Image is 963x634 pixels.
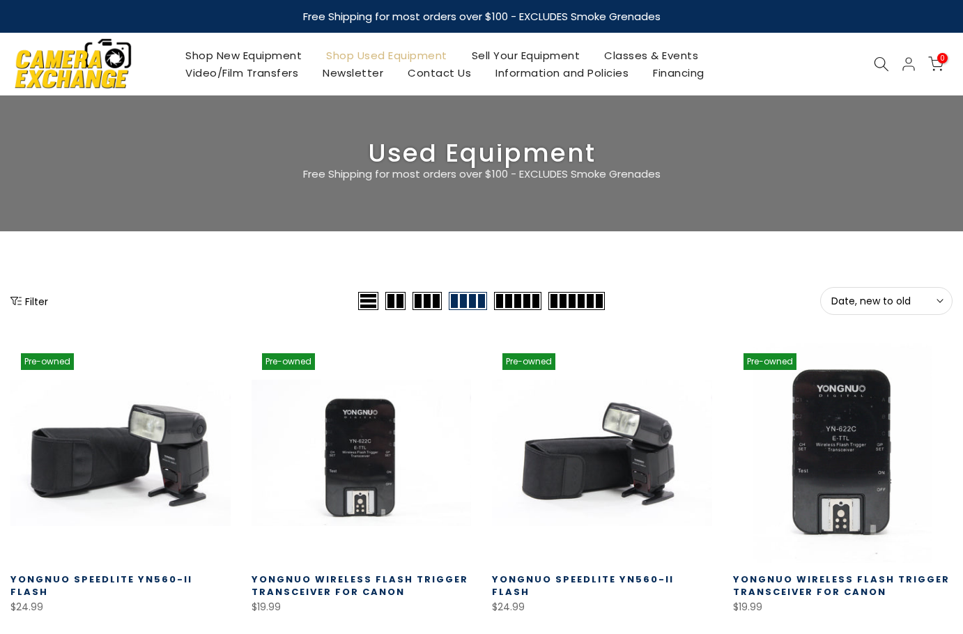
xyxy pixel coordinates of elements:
div: $19.99 [252,598,472,616]
h3: Used Equipment [10,144,953,162]
span: Date, new to old [831,295,941,307]
a: Information and Policies [484,64,641,82]
a: Shop Used Equipment [314,47,460,64]
a: Yongnuo Speedlite YN560-II Flash [10,573,192,598]
a: Video/Film Transfers [174,64,311,82]
p: Free Shipping for most orders over $100 - EXCLUDES Smoke Grenades [220,166,743,183]
a: Newsletter [311,64,396,82]
a: Contact Us [396,64,484,82]
strong: Free Shipping for most orders over $100 - EXCLUDES Smoke Grenades [303,9,661,24]
button: Show filters [10,294,48,308]
div: $24.99 [10,598,231,616]
div: $24.99 [492,598,712,616]
div: $19.99 [733,598,953,616]
span: 0 [937,53,948,63]
a: 0 [928,56,943,72]
a: Sell Your Equipment [459,47,592,64]
a: Shop New Equipment [174,47,314,64]
a: Yongnuo Wireless Flash Trigger Transceiver for Canon [733,573,950,598]
a: Yongnuo Wireless Flash Trigger Transceiver for Canon [252,573,468,598]
button: Date, new to old [820,287,953,315]
a: Financing [641,64,717,82]
a: Classes & Events [592,47,711,64]
a: Yongnuo Speedlite YN560-II Flash [492,573,674,598]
